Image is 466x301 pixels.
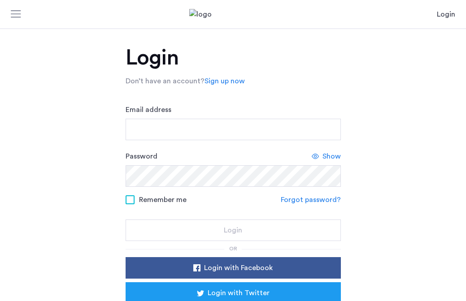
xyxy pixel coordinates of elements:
h1: Login [126,47,341,69]
button: button [126,219,341,241]
span: Show [322,151,341,162]
label: Password [126,151,157,162]
span: Login [224,225,242,236]
a: Sign up now [205,76,245,86]
a: Cazamio Logo [189,9,277,20]
a: Forgot password? [281,194,341,205]
span: Login with Twitter [208,288,270,298]
img: logo [189,9,277,20]
label: Email address [126,104,171,115]
span: Remember me [139,194,187,205]
a: Login [437,9,455,20]
button: button [126,257,341,279]
span: Don’t have an account? [126,77,205,85]
span: Login with Facebook [204,262,273,273]
span: or [229,246,237,251]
